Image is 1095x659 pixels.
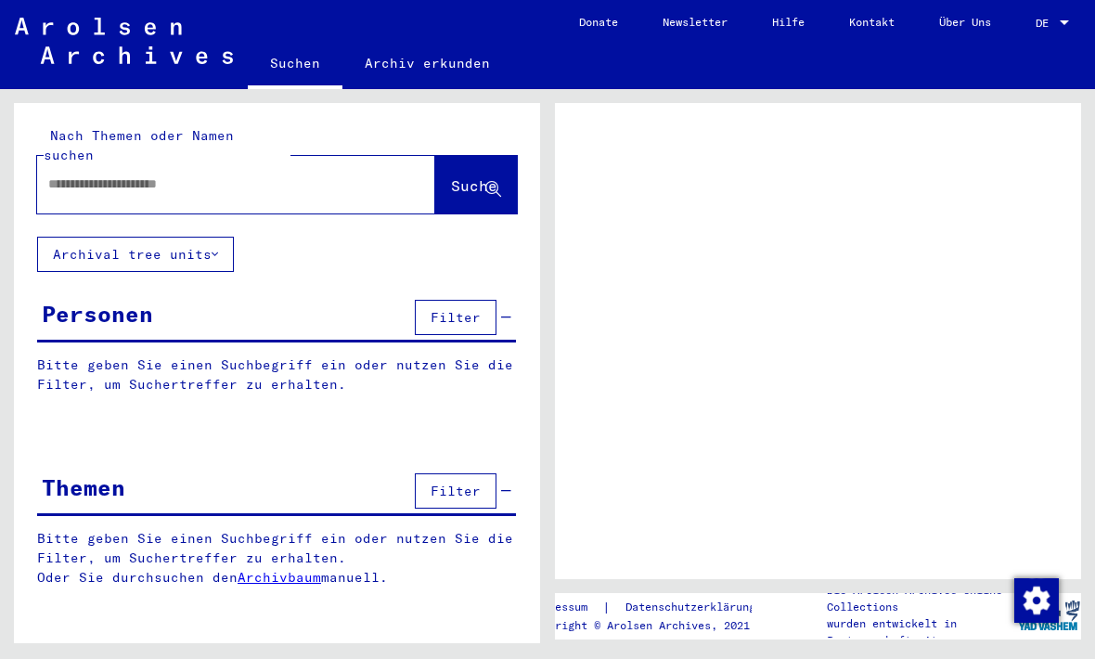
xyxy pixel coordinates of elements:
img: Arolsen_neg.svg [15,18,233,64]
p: Bitte geben Sie einen Suchbegriff ein oder nutzen Sie die Filter, um Suchertreffer zu erhalten. [37,355,516,394]
span: Filter [431,309,481,326]
span: DE [1036,17,1056,30]
p: Copyright © Arolsen Archives, 2021 [529,617,778,634]
button: Archival tree units [37,237,234,272]
div: Personen [42,297,153,330]
a: Archiv erkunden [342,41,512,85]
p: Bitte geben Sie einen Suchbegriff ein oder nutzen Sie die Filter, um Suchertreffer zu erhalten. O... [37,529,517,588]
p: wurden entwickelt in Partnerschaft mit [827,615,1015,649]
div: | [529,598,778,617]
a: Datenschutzerklärung [611,598,778,617]
span: Suche [451,176,497,195]
button: Suche [435,156,517,213]
button: Filter [415,473,496,509]
p: Die Arolsen Archives Online-Collections [827,582,1015,615]
div: Zustimmung ändern [1013,577,1058,622]
mat-label: Nach Themen oder Namen suchen [44,127,234,163]
div: Themen [42,471,125,504]
img: Zustimmung ändern [1014,578,1059,623]
button: Filter [415,300,496,335]
a: Suchen [248,41,342,89]
a: Archivbaum [238,569,321,586]
a: Impressum [529,598,602,617]
span: Filter [431,483,481,499]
